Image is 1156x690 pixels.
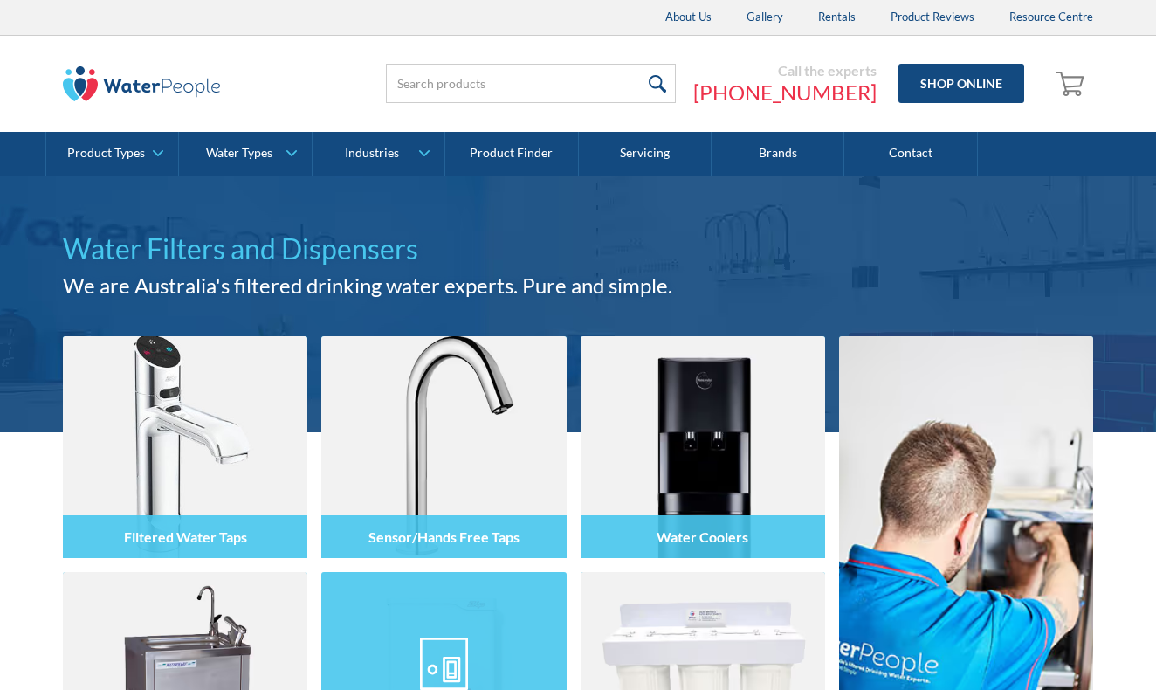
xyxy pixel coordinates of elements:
img: The Water People [63,66,220,101]
img: Water Coolers [581,336,825,558]
img: Sensor/Hands Free Taps [321,336,566,558]
a: Water Types [179,132,311,176]
a: Brands [712,132,844,176]
img: shopping cart [1056,69,1089,97]
h4: Sensor/Hands Free Taps [368,528,520,545]
h4: Filtered Water Taps [124,528,247,545]
a: Product Finder [445,132,578,176]
a: Servicing [579,132,712,176]
a: [PHONE_NUMBER] [693,79,877,106]
img: Filtered Water Taps [63,336,307,558]
a: Contact [844,132,977,176]
div: Industries [345,146,399,161]
div: Call the experts [693,62,877,79]
div: Product Types [67,146,145,161]
a: Product Types [46,132,178,176]
a: Open cart containing items [1051,63,1093,105]
h4: Water Coolers [657,528,748,545]
input: Search products [386,64,676,103]
a: Shop Online [898,64,1024,103]
div: Water Types [206,146,272,161]
a: Industries [313,132,444,176]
